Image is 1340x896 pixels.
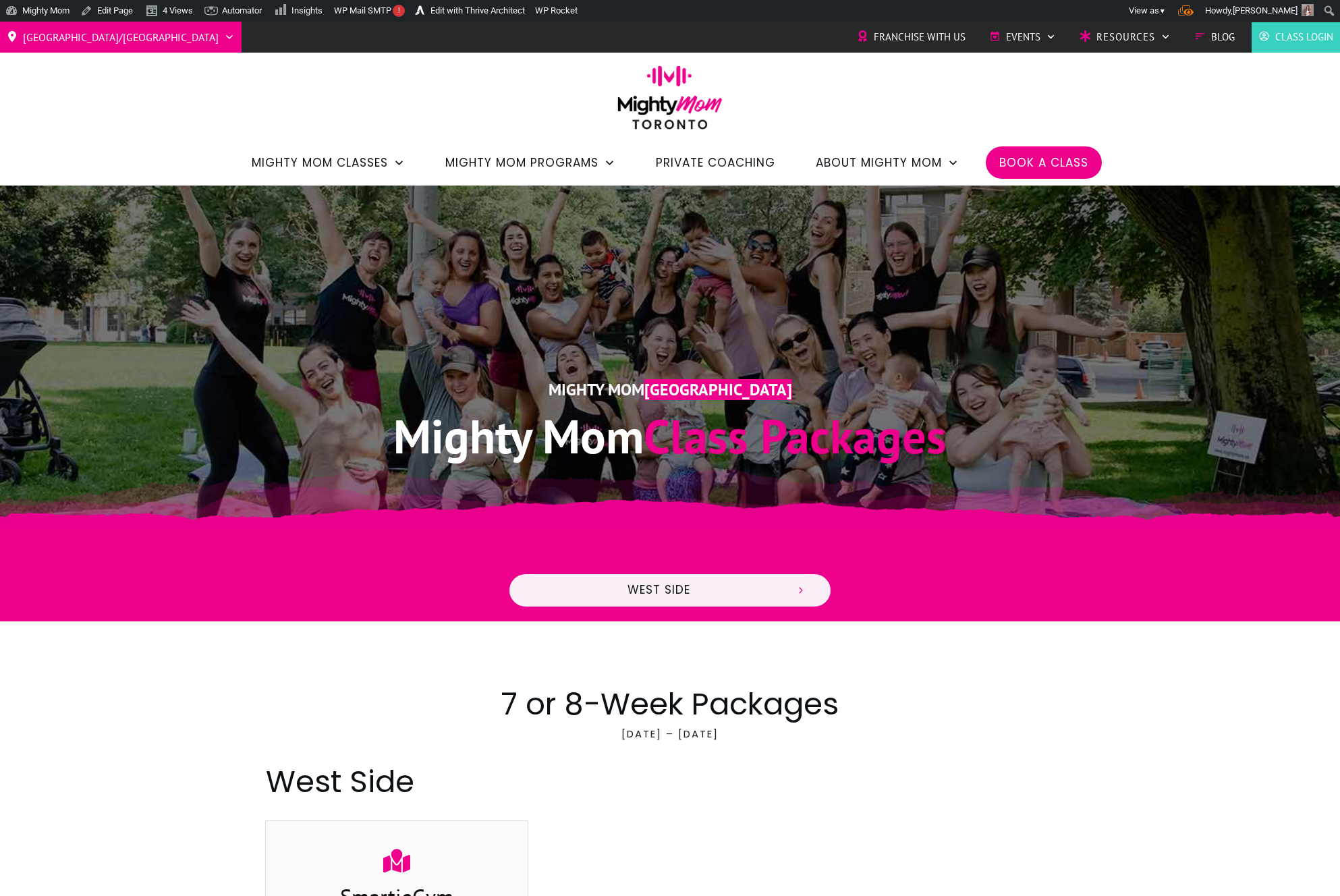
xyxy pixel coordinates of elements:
[857,27,966,47] a: Franchise with Us
[1006,27,1040,47] span: Events
[1080,27,1171,47] a: Resources
[1233,5,1297,16] span: [PERSON_NAME]
[549,379,644,400] span: Mighty Mom
[508,573,832,608] a: West Side
[266,683,1074,725] h2: 7 or 8-Week Packages
[533,583,785,598] span: West Side
[266,725,1074,759] p: [DATE] – [DATE]
[7,26,235,48] a: [GEOGRAPHIC_DATA]/[GEOGRAPHIC_DATA]
[279,405,1061,467] h1: Class Packages
[445,151,615,174] a: Mighty Mom Programs
[291,5,323,16] span: Insights
[445,151,598,174] span: Mighty Mom Programs
[1258,27,1333,47] a: Class Login
[252,151,405,174] a: Mighty Mom Classes
[393,5,405,17] span: !
[816,151,959,174] a: About Mighty Mom
[1211,27,1235,47] span: Blog
[252,151,388,174] span: Mighty Mom Classes
[266,760,1074,803] h2: West Side
[393,405,644,466] span: Mighty Mom
[1275,27,1333,47] span: Class Login
[644,379,792,400] span: [GEOGRAPHIC_DATA]
[1159,7,1166,16] span: ▼
[611,65,729,139] img: mightymom-logo-toronto
[989,27,1056,47] a: Events
[656,151,775,174] a: Private Coaching
[816,151,942,174] span: About Mighty Mom
[999,151,1088,174] a: Book a Class
[1096,27,1155,47] span: Resources
[23,26,219,48] span: [GEOGRAPHIC_DATA]/[GEOGRAPHIC_DATA]
[1194,27,1235,47] a: Blog
[874,27,966,47] span: Franchise with Us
